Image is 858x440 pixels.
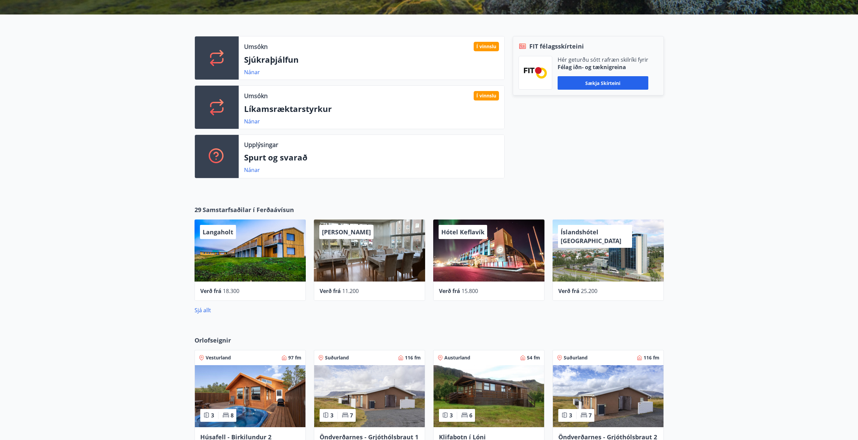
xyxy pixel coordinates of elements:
span: Verð frá [558,287,580,295]
span: [PERSON_NAME] [322,228,371,236]
span: Suðurland [325,354,349,361]
span: 3 [211,412,214,419]
span: Íslandshótel [GEOGRAPHIC_DATA] [561,228,621,245]
span: 8 [231,412,234,419]
p: Félag iðn- og tæknigreina [558,63,648,71]
span: 15.800 [462,287,478,295]
img: Paella dish [553,365,663,427]
span: Verð frá [200,287,221,295]
span: 7 [589,412,592,419]
span: 18.300 [223,287,239,295]
span: 6 [469,412,472,419]
span: Langaholt [203,228,233,236]
span: Vesturland [206,354,231,361]
div: Í vinnslu [474,42,499,51]
span: Verð frá [320,287,341,295]
span: 3 [330,412,333,419]
a: Nánar [244,166,260,174]
span: Orlofseignir [195,336,231,345]
span: Verð frá [439,287,460,295]
span: 116 fm [644,354,659,361]
button: Sækja skírteini [558,76,648,90]
span: 29 [195,205,201,214]
p: Hér geturðu sótt rafræn skilríki fyrir [558,56,648,63]
p: Umsókn [244,42,268,51]
p: Umsókn [244,91,268,100]
span: 25.200 [581,287,597,295]
p: Líkamsræktarstyrkur [244,103,499,115]
p: Sjúkraþjálfun [244,54,499,65]
span: FIT félagsskírteini [529,42,584,51]
a: Nánar [244,118,260,125]
img: Paella dish [195,365,305,427]
img: FPQVkF9lTnNbbaRSFyT17YYeljoOGk5m51IhT0bO.png [524,67,547,78]
span: Austurland [444,354,470,361]
span: 11.200 [342,287,359,295]
div: Í vinnslu [474,91,499,100]
span: 116 fm [405,354,421,361]
span: 97 fm [288,354,301,361]
span: 3 [450,412,453,419]
img: Paella dish [434,365,544,427]
span: Suðurland [564,354,588,361]
span: 7 [350,412,353,419]
span: 54 fm [527,354,540,361]
img: Paella dish [314,365,425,427]
span: Samstarfsaðilar í Ferðaávísun [203,205,294,214]
p: Spurt og svarað [244,152,499,163]
span: 3 [569,412,572,419]
a: Nánar [244,68,260,76]
a: Sjá allt [195,306,211,314]
p: Upplýsingar [244,140,278,149]
span: Hótel Keflavík [441,228,484,236]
